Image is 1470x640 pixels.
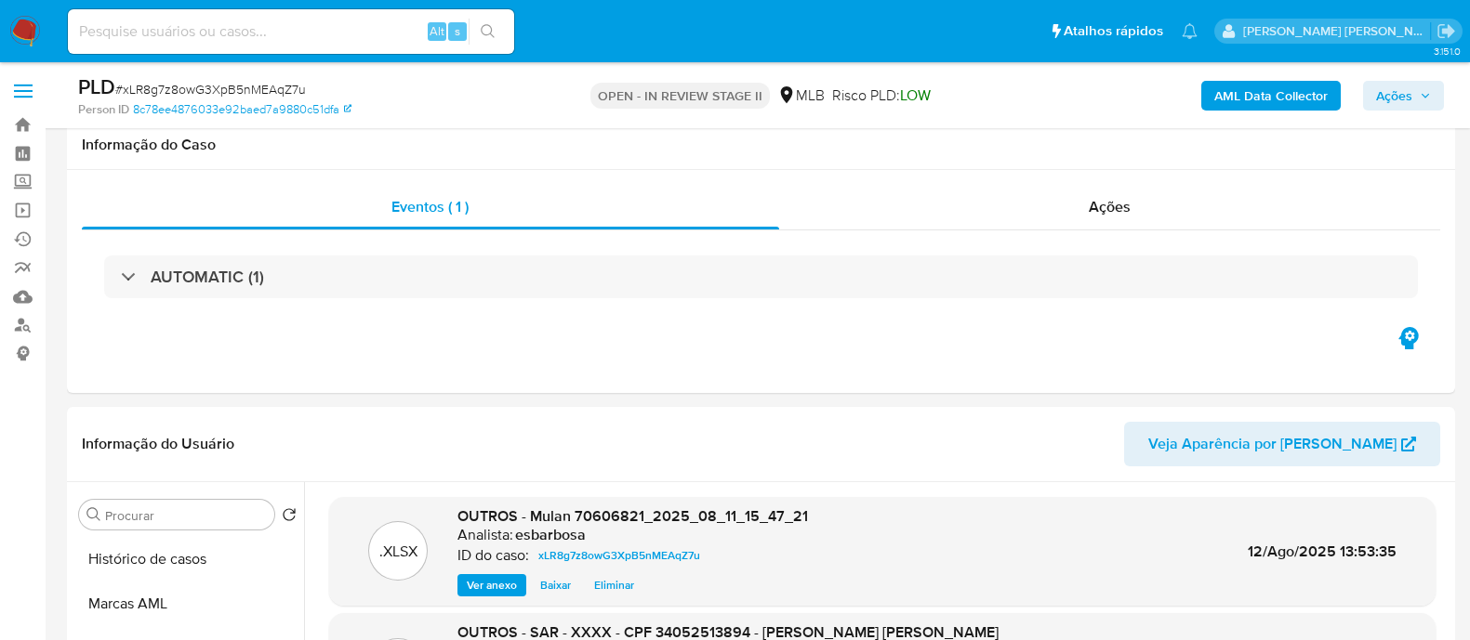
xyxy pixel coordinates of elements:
p: alessandra.barbosa@mercadopago.com [1243,22,1431,40]
span: Baixar [540,576,571,594]
span: Risco PLD: [832,85,931,106]
button: Eliminar [585,574,643,596]
h6: esbarbosa [515,526,586,544]
button: Baixar [531,574,580,596]
span: LOW [900,85,931,106]
button: Procurar [86,507,101,522]
div: MLB [777,85,825,106]
span: Eventos ( 1 ) [391,196,469,217]
span: Ações [1376,81,1412,111]
p: .XLSX [379,542,417,562]
a: 8c78ee4876033e92baed7a9880c51dfa [133,101,351,118]
span: Ver anexo [467,576,517,594]
input: Pesquise usuários ou casos... [68,20,514,44]
span: xLR8g7z8owG3XpB5nMEAqZ7u [538,544,700,567]
a: Notificações [1182,23,1198,39]
span: # xLR8g7z8owG3XpB5nMEAqZ7u [115,80,306,98]
span: Alt [430,22,444,40]
span: OUTROS - Mulan 70606821_2025_08_11_15_47_21 [457,505,808,527]
a: xLR8g7z8owG3XpB5nMEAqZ7u [531,544,708,567]
span: s [455,22,460,40]
button: Ações [1363,81,1444,111]
div: AUTOMATIC (1) [104,255,1418,298]
p: ID do caso: [457,546,529,565]
b: PLD [78,72,115,101]
h1: Informação do Caso [82,136,1440,154]
button: Retornar ao pedido padrão [282,507,297,528]
span: Eliminar [594,576,634,594]
span: Veja Aparência por [PERSON_NAME] [1148,422,1397,466]
button: AML Data Collector [1201,81,1341,111]
span: 12/Ago/2025 13:53:35 [1248,541,1397,562]
b: Person ID [78,101,129,118]
b: AML Data Collector [1214,81,1328,111]
button: Marcas AML [72,581,304,626]
button: Veja Aparência por [PERSON_NAME] [1124,422,1440,466]
span: Atalhos rápidos [1064,21,1163,41]
a: Sair [1437,21,1456,41]
button: Ver anexo [457,574,526,596]
p: Analista: [457,526,513,544]
h3: AUTOMATIC (1) [151,267,264,287]
h1: Informação do Usuário [82,435,234,453]
button: search-icon [469,19,507,45]
input: Procurar [105,507,267,524]
button: Histórico de casos [72,537,304,581]
p: OPEN - IN REVIEW STAGE II [590,83,770,109]
span: Ações [1089,196,1131,217]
